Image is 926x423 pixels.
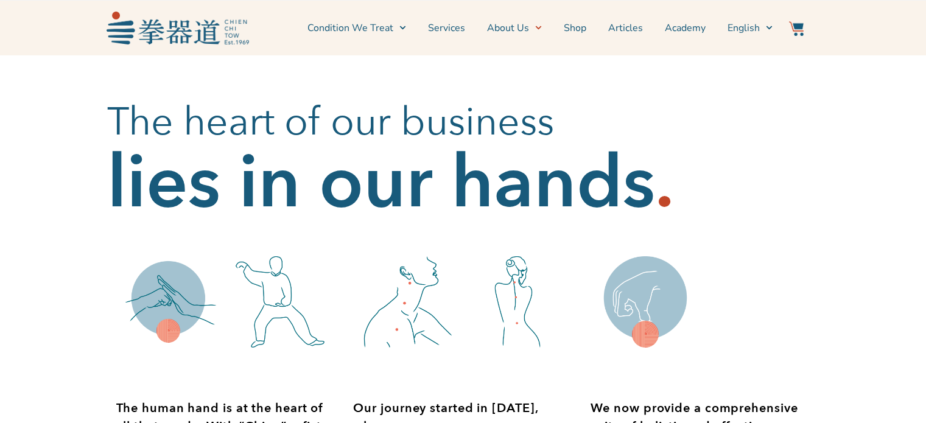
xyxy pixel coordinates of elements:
a: Services [428,13,465,43]
span: English [728,21,760,35]
a: English [728,13,773,43]
h2: The heart of our business [107,98,819,147]
a: Academy [665,13,706,43]
h2: . [655,159,674,208]
img: Website Icon-03 [789,21,804,36]
a: About Us [487,13,542,43]
a: Articles [608,13,643,43]
a: Shop [564,13,586,43]
h2: lies in our hands [107,159,655,208]
a: Condition We Treat [307,13,406,43]
nav: Menu [255,13,773,43]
